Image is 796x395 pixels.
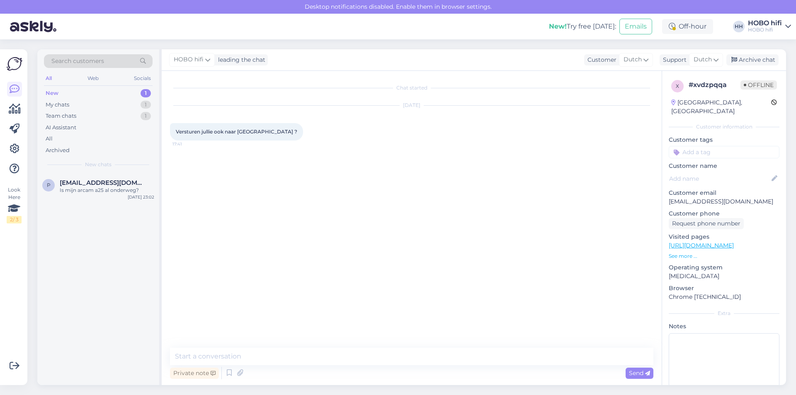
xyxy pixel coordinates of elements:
p: [MEDICAL_DATA] [669,272,779,281]
span: Send [629,369,650,377]
span: Search customers [51,57,104,65]
div: Off-hour [662,19,713,34]
div: leading the chat [215,56,265,64]
div: [GEOGRAPHIC_DATA], [GEOGRAPHIC_DATA] [671,98,771,116]
div: HH [733,21,745,32]
div: New [46,89,58,97]
div: Team chats [46,112,76,120]
div: All [46,135,53,143]
div: Look Here [7,186,22,223]
div: Chat started [170,84,653,92]
div: 2 / 3 [7,216,22,223]
div: AI Assistant [46,124,76,132]
span: Dutch [624,55,642,64]
span: p [47,182,51,188]
div: HOBO hifi [748,27,782,33]
div: Web [86,73,100,84]
a: [URL][DOMAIN_NAME] [669,242,734,249]
div: [DATE] 23:02 [128,194,154,200]
p: Browser [669,284,779,293]
p: Customer email [669,189,779,197]
img: Askly Logo [7,56,22,72]
div: Try free [DATE]: [549,22,616,32]
div: 1 [141,89,151,97]
div: Customer [584,56,616,64]
div: # xvdzpqqa [689,80,740,90]
div: All [44,73,53,84]
p: Notes [669,322,779,331]
div: My chats [46,101,69,109]
div: Archive chat [726,54,779,65]
span: Versturen jullie ook naar [GEOGRAPHIC_DATA] ? [176,128,297,135]
span: Offline [740,80,777,90]
div: Request phone number [669,218,744,229]
span: x [676,83,679,89]
div: 1 [141,112,151,120]
span: Dutch [694,55,712,64]
div: 1 [141,101,151,109]
div: [DATE] [170,102,653,109]
div: Support [660,56,687,64]
p: Customer phone [669,209,779,218]
p: See more ... [669,252,779,260]
div: Private note [170,368,219,379]
b: New! [549,22,567,30]
p: Customer name [669,162,779,170]
div: Archived [46,146,70,155]
p: Chrome [TECHNICAL_ID] [669,293,779,301]
p: Visited pages [669,233,779,241]
input: Add name [669,174,770,183]
p: Customer tags [669,136,779,144]
p: Operating system [669,263,779,272]
button: Emails [619,19,652,34]
div: Socials [132,73,153,84]
div: Extra [669,310,779,317]
span: 17:41 [172,141,204,147]
span: pjotrmeij@gmail.com [60,179,146,187]
p: [EMAIL_ADDRESS][DOMAIN_NAME] [669,197,779,206]
div: HOBO hifi [748,20,782,27]
input: Add a tag [669,146,779,158]
div: Customer information [669,123,779,131]
span: HOBO hifi [174,55,204,64]
div: Is mijn arcam a25 al onderweg? [60,187,154,194]
a: HOBO hifiHOBO hifi [748,20,791,33]
span: New chats [85,161,112,168]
